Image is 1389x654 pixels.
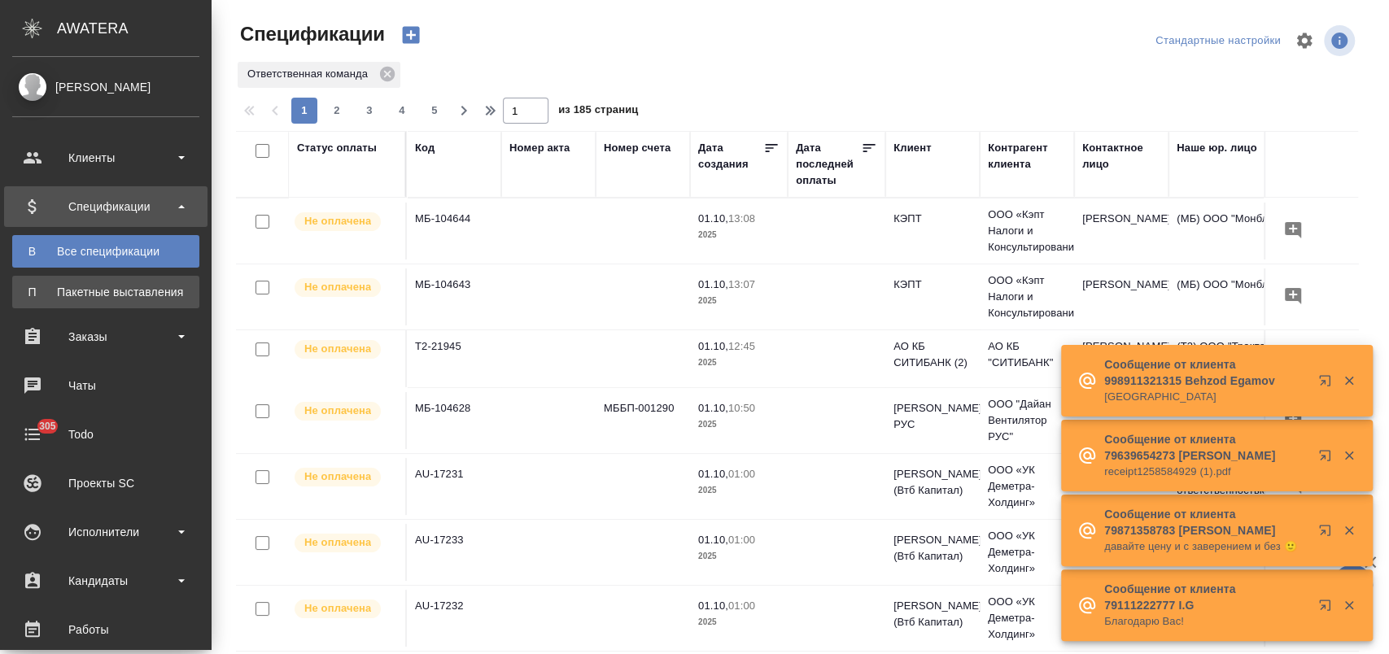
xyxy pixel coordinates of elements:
[698,355,780,371] p: 2025
[1332,448,1365,463] button: Закрыть
[1104,613,1308,630] p: Благодарю Вас!
[1324,25,1358,56] span: Посмотреть информацию
[304,213,371,229] p: Не оплачена
[4,365,207,406] a: Чаты
[509,140,570,156] div: Номер акта
[12,194,199,219] div: Спецификации
[1308,589,1348,628] button: Открыть в новой вкладке
[324,102,350,119] span: 2
[4,463,207,504] a: Проекты SC
[407,268,501,325] td: МБ-104643
[1332,373,1365,388] button: Закрыть
[324,98,350,124] button: 2
[12,325,199,349] div: Заказы
[893,400,972,433] p: [PERSON_NAME] РУС
[4,414,207,455] a: 305Todo
[988,462,1066,511] p: ООО «УК Деметра-Холдинг»
[1308,364,1348,403] button: Открыть в новой вкладке
[728,599,755,612] p: 01:00
[247,66,373,82] p: Ответственная команда
[1308,514,1348,553] button: Открыть в новой вкладке
[988,272,1066,321] p: ООО «Кэпт Налоги и Консультирование»
[304,600,371,617] p: Не оплачена
[893,211,972,227] p: КЭПТ
[4,609,207,650] a: Работы
[1285,21,1324,60] span: Настроить таблицу
[415,140,435,156] div: Код
[728,402,755,414] p: 10:50
[407,590,501,647] td: AU-17232
[12,422,199,447] div: Todo
[12,520,199,544] div: Исполнители
[698,340,728,352] p: 01.10,
[698,227,780,243] p: 2025
[1104,389,1308,405] p: [GEOGRAPHIC_DATA]
[57,12,212,45] div: AWATERA
[356,102,382,119] span: 3
[698,468,728,480] p: 01.10,
[422,98,448,124] button: 5
[698,548,780,565] p: 2025
[1332,523,1365,538] button: Закрыть
[238,62,400,88] div: Ответственная команда
[1104,356,1308,389] p: Сообщение от клиента 998911321315 Behzod Egamov
[1168,203,1364,259] td: (МБ) ООО "Монблан"
[988,396,1066,445] p: ООО "Дайан Вентилятор РУС"
[728,278,755,290] p: 13:07
[12,78,199,96] div: [PERSON_NAME]
[698,614,780,630] p: 2025
[12,617,199,642] div: Работы
[297,140,377,156] div: Статус оплаты
[698,140,763,172] div: Дата создания
[407,392,501,449] td: МБ-104628
[407,330,501,387] td: Т2-21945
[12,235,199,268] a: ВВсе спецификации
[893,598,972,630] p: [PERSON_NAME] (Втб Капитал)
[304,469,371,485] p: Не оплачена
[1082,140,1160,172] div: Контактное лицо
[236,21,385,47] span: Спецификации
[698,599,728,612] p: 01.10,
[893,338,972,371] p: АО КБ СИТИБАНК (2)
[304,341,371,357] p: Не оплачена
[12,146,199,170] div: Клиенты
[1168,268,1364,325] td: (МБ) ООО "Монблан"
[1308,439,1348,478] button: Открыть в новой вкладке
[1104,581,1308,613] p: Сообщение от клиента 79111222777 I.G
[1074,330,1168,387] td: [PERSON_NAME]
[1177,140,1257,156] div: Наше юр. лицо
[1104,464,1308,480] p: receipt1258584929 (1).pdf
[12,276,199,308] a: ППакетные выставления
[304,534,371,551] p: Не оплачена
[356,98,382,124] button: 3
[698,278,728,290] p: 01.10,
[1332,598,1365,613] button: Закрыть
[12,373,199,398] div: Чаты
[988,528,1066,577] p: ООО «УК Деметра-Холдинг»
[29,418,66,434] span: 305
[389,98,415,124] button: 4
[698,534,728,546] p: 01.10,
[728,212,755,225] p: 13:08
[20,243,191,259] div: Все спецификации
[304,279,371,295] p: Не оплачена
[20,284,191,300] div: Пакетные выставления
[422,102,448,119] span: 5
[1104,506,1308,538] p: Сообщение от клиента 79871358783 [PERSON_NAME]
[304,403,371,419] p: Не оплачена
[728,340,755,352] p: 12:45
[893,532,972,565] p: [PERSON_NAME] (Втб Капитал)
[988,207,1066,255] p: ООО «Кэпт Налоги и Консультирование»
[407,458,501,515] td: AU-17231
[1151,28,1285,54] div: split button
[558,100,638,124] span: из 185 страниц
[728,534,755,546] p: 01:00
[1074,203,1168,259] td: [PERSON_NAME]
[1168,330,1364,387] td: (Т2) ООО "Трактат24"
[604,140,670,156] div: Номер счета
[796,140,861,189] div: Дата последней оплаты
[698,402,728,414] p: 01.10,
[698,293,780,309] p: 2025
[728,468,755,480] p: 01:00
[596,392,690,449] td: МББП-001290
